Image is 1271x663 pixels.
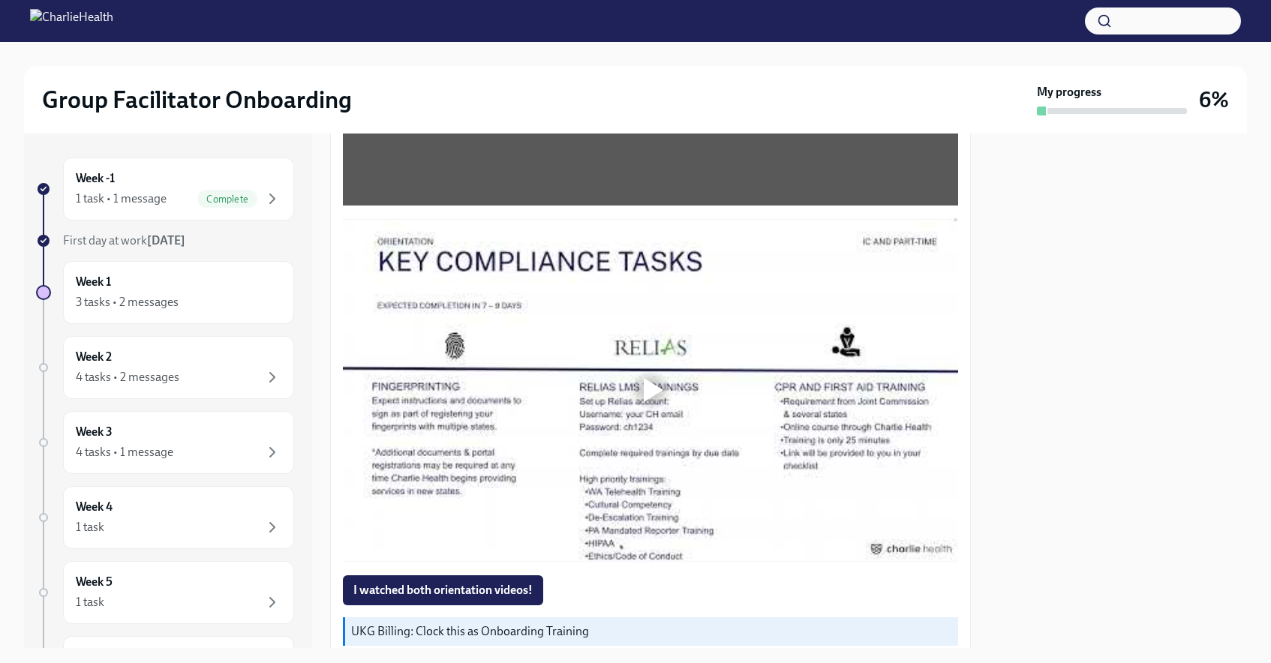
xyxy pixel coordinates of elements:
h6: Week 5 [76,574,113,590]
div: 4 tasks • 1 message [76,444,173,460]
button: I watched both orientation videos! [343,575,543,605]
a: Week 24 tasks • 2 messages [36,336,294,399]
h6: Week 1 [76,274,111,290]
img: CharlieHealth [30,9,113,33]
a: Week 13 tasks • 2 messages [36,261,294,324]
strong: My progress [1037,84,1101,100]
span: First day at work [63,233,185,247]
div: 4 tasks • 2 messages [76,369,179,385]
h3: 6% [1199,86,1229,113]
strong: [DATE] [147,233,185,247]
div: 3 tasks • 2 messages [76,294,179,310]
div: 1 task [76,519,104,535]
h6: Week 4 [76,499,113,515]
a: Week -11 task • 1 messageComplete [36,157,294,220]
span: Complete [197,193,257,205]
div: 1 task • 1 message [76,190,167,207]
a: Week 51 task [36,561,294,624]
a: Week 34 tasks • 1 message [36,411,294,474]
h6: Week 2 [76,349,112,365]
p: UKG Billing: Clock this as Onboarding Training [351,623,952,640]
a: Week 41 task [36,486,294,549]
a: First day at work[DATE] [36,232,294,249]
h6: Week 3 [76,424,113,440]
h2: Group Facilitator Onboarding [42,85,352,115]
div: 1 task [76,594,104,610]
h6: Week -1 [76,170,115,187]
span: I watched both orientation videos! [353,583,533,598]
